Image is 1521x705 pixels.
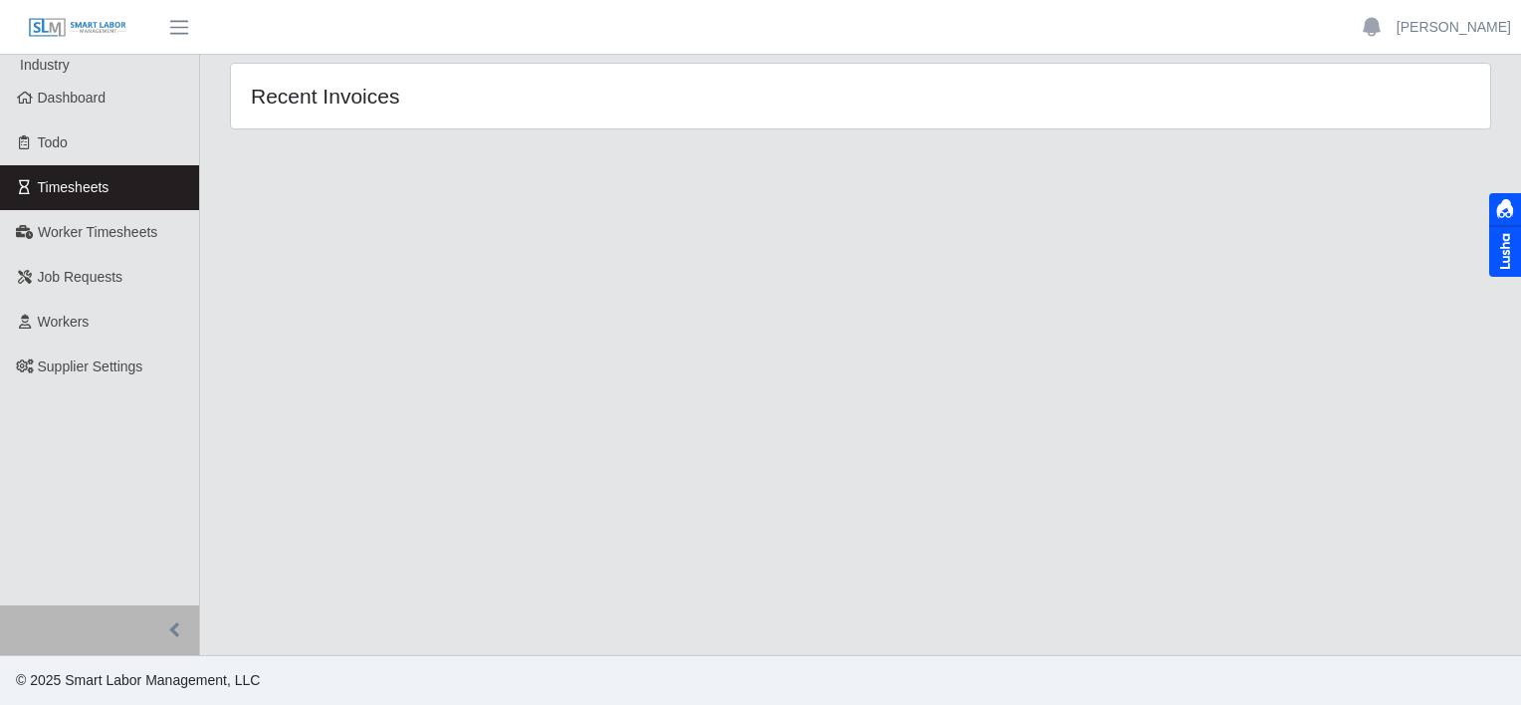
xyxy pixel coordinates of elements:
span: Dashboard [38,90,107,106]
span: Todo [38,134,68,150]
span: Timesheets [38,179,109,195]
span: Job Requests [38,269,123,285]
h4: Recent Invoices [251,84,742,109]
span: Workers [38,314,90,330]
img: SLM Logo [28,17,127,39]
span: © 2025 Smart Labor Management, LLC [16,672,260,688]
a: [PERSON_NAME] [1397,17,1511,38]
span: Supplier Settings [38,358,143,374]
span: Worker Timesheets [38,224,157,240]
span: Industry [20,57,70,73]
